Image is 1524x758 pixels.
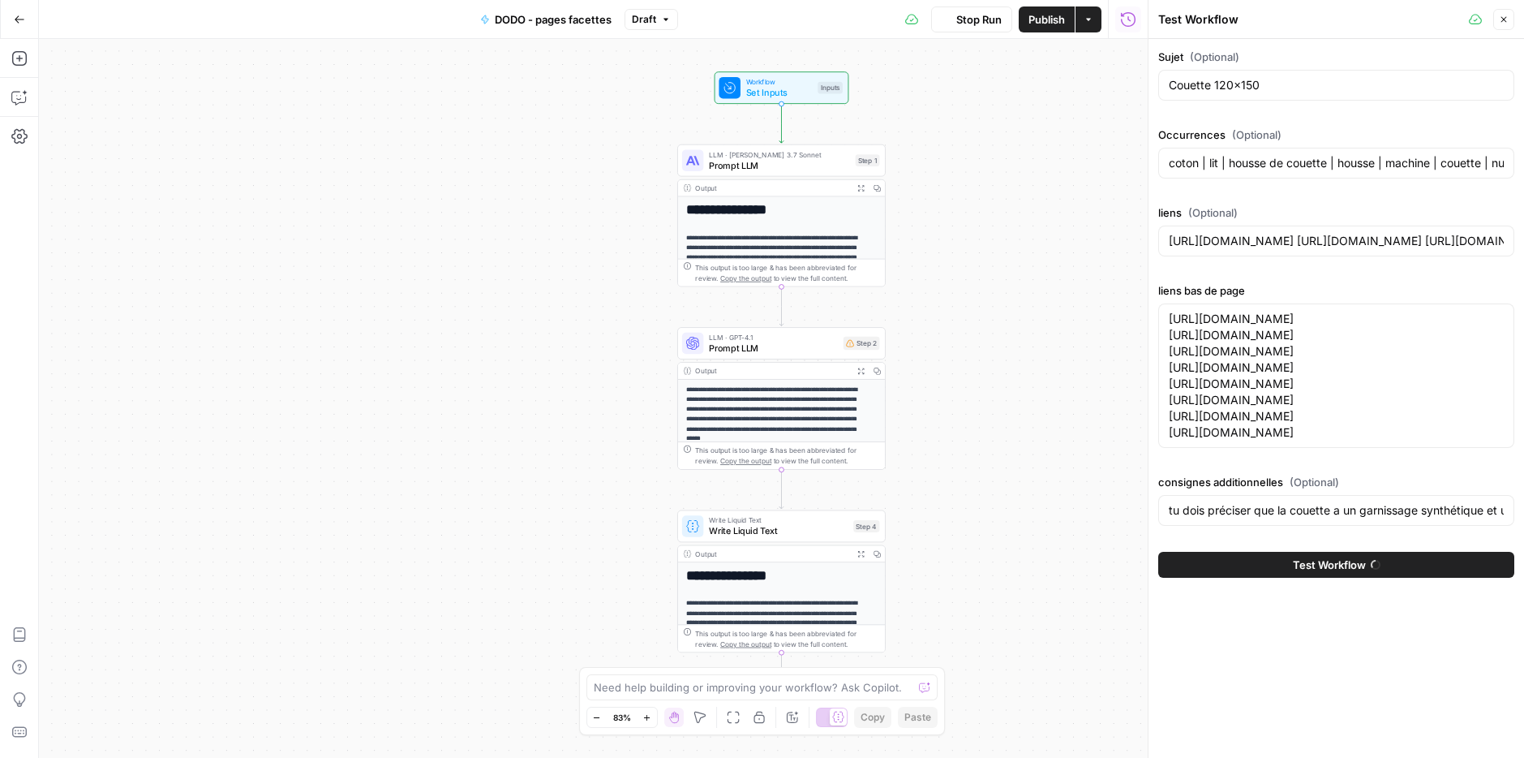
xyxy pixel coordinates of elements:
span: Paste [904,710,931,725]
label: liens bas de page [1158,282,1514,299]
span: Prompt LLM [709,342,838,355]
span: (Optional) [1190,49,1239,65]
button: Draft [625,9,678,30]
span: Publish [1028,11,1065,28]
div: WorkflowSet InputsInputs [677,71,886,104]
button: Stop Run [931,6,1012,32]
span: Stop Run [956,11,1002,28]
span: Write Liquid Text [709,524,848,538]
div: This output is too large & has been abbreviated for review. to view the full content. [695,262,879,284]
div: Step 2 [844,337,880,351]
span: (Optional) [1188,205,1238,221]
g: Edge from start to step_1 [779,104,783,143]
div: This output is too large & has been abbreviated for review. to view the full content. [695,445,879,467]
span: Draft [632,12,656,27]
span: LLM · GPT-4.1 [709,332,838,342]
button: Publish [1019,6,1075,32]
label: Sujet [1158,49,1514,65]
label: consignes additionnelles [1158,474,1514,490]
div: Step 4 [853,520,879,532]
span: Copy the output [720,457,771,465]
textarea: [URL][DOMAIN_NAME] [URL][DOMAIN_NAME] [URL][DOMAIN_NAME] [URL][DOMAIN_NAME] [URL][DOMAIN_NAME] [U... [1169,311,1504,441]
span: DODO - pages facettes [495,11,612,28]
span: (Optional) [1290,474,1339,490]
span: Write Liquid Text [709,515,848,525]
span: LLM · [PERSON_NAME] 3.7 Sonnet [709,149,850,160]
span: (Optional) [1232,127,1281,143]
button: Paste [898,707,938,728]
span: Workflow [746,76,813,87]
span: Test Workflow [1293,557,1366,573]
div: Inputs [818,82,843,94]
div: This output is too large & has been abbreviated for review. to view the full content. [695,628,879,650]
div: Output [695,365,848,376]
span: Set Inputs [746,86,813,100]
button: DODO - pages facettes [470,6,621,32]
div: Output [695,549,848,559]
span: Copy the output [720,274,771,282]
g: Edge from step_2 to step_4 [779,470,783,509]
span: Prompt LLM [709,158,850,172]
span: 83% [613,711,631,724]
label: Occurrences [1158,127,1514,143]
span: Copy [861,710,885,725]
span: Copy the output [720,640,771,648]
g: Edge from step_1 to step_2 [779,286,783,325]
button: Test Workflow [1158,552,1514,578]
label: liens [1158,205,1514,221]
div: Step 1 [856,154,880,166]
div: Output [695,183,848,193]
button: Copy [854,707,891,728]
